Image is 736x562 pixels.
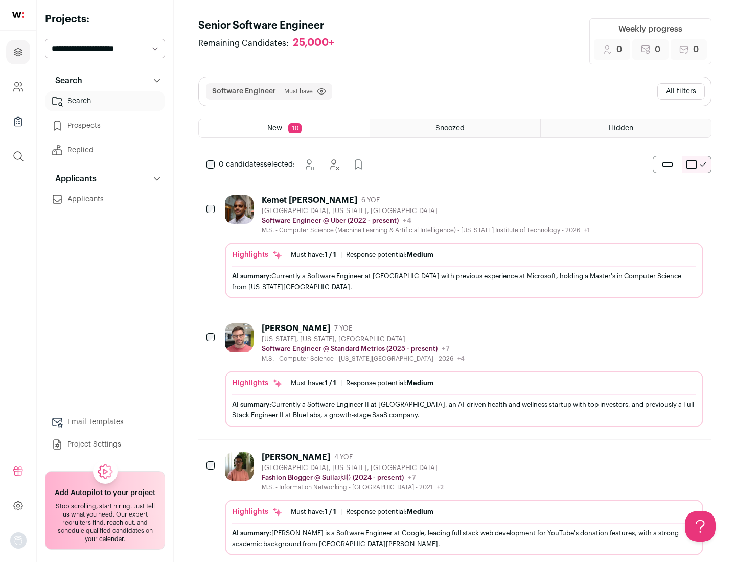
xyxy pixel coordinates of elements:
div: M.S. - Computer Science (Machine Learning & Artificial Intelligence) - [US_STATE] Institute of Te... [262,226,590,235]
span: Medium [407,508,433,515]
p: Fashion Blogger @ Suila水啦 (2024 - present) [262,474,404,482]
img: ebffc8b94a612106133ad1a79c5dcc917f1f343d62299c503ebb759c428adb03.jpg [225,452,254,481]
button: Open dropdown [10,532,27,549]
p: Software Engineer @ Uber (2022 - present) [262,217,399,225]
button: Add to Prospects [348,154,369,175]
span: New [267,125,282,132]
div: [PERSON_NAME] [262,452,330,462]
a: Company Lists [6,109,30,134]
span: AI summary: [232,401,271,408]
h2: Projects: [45,12,165,27]
span: selected: [219,159,295,170]
a: Company and ATS Settings [6,75,30,99]
span: 4 YOE [334,453,353,461]
span: 7 YOE [334,324,352,333]
div: M.S. - Information Networking - [GEOGRAPHIC_DATA] - 2021 [262,483,444,491]
a: [PERSON_NAME] 4 YOE [GEOGRAPHIC_DATA], [US_STATE], [GEOGRAPHIC_DATA] Fashion Blogger @ Suila水啦 (2... [225,452,703,555]
div: Currently a Software Engineer II at [GEOGRAPHIC_DATA], an AI-driven health and wellness startup w... [232,399,696,420]
span: Snoozed [435,125,465,132]
div: Highlights [232,507,283,517]
a: Email Templates [45,412,165,432]
span: 1 / 1 [325,508,336,515]
span: 10 [288,123,302,133]
a: Applicants [45,189,165,209]
a: Replied [45,140,165,160]
div: Response potential: [346,508,433,516]
div: Stop scrolling, start hiring. Just tell us what you need. Our expert recruiters find, reach out, ... [52,502,158,543]
h1: Senior Software Engineer [198,18,344,33]
span: Medium [407,251,433,258]
a: Hidden [541,119,711,137]
span: +7 [442,345,450,353]
div: M.S. - Computer Science - [US_STATE][GEOGRAPHIC_DATA] - 2026 [262,355,465,363]
img: 92c6d1596c26b24a11d48d3f64f639effaf6bd365bf059bea4cfc008ddd4fb99.jpg [225,323,254,352]
button: Applicants [45,169,165,189]
div: Must have: [291,251,336,259]
span: 1 / 1 [325,380,336,386]
div: Response potential: [346,251,433,259]
img: wellfound-shorthand-0d5821cbd27db2630d0214b213865d53afaa358527fdda9d0ea32b1df1b89c2c.svg [12,12,24,18]
span: 0 [693,43,699,56]
span: Hidden [609,125,633,132]
span: +1 [584,227,590,233]
div: Must have: [291,379,336,387]
span: +4 [457,356,465,362]
div: Kemet [PERSON_NAME] [262,195,357,205]
span: Remaining Candidates: [198,37,289,50]
span: AI summary: [232,530,271,536]
h2: Add Autopilot to your project [55,488,155,498]
span: +2 [437,484,444,490]
img: 927442a7649886f10e33b6150e11c56b26abb7af887a5a1dd4d66526963a6550.jpg [225,195,254,224]
div: [GEOGRAPHIC_DATA], [US_STATE], [GEOGRAPHIC_DATA] [262,464,444,472]
span: Must have [284,87,313,96]
button: Search [45,71,165,91]
div: Highlights [232,378,283,388]
div: Highlights [232,250,283,260]
ul: | [291,379,433,387]
span: AI summary: [232,273,271,279]
a: Project Settings [45,434,165,455]
p: Search [49,75,82,87]
span: +7 [408,474,416,481]
ul: | [291,251,433,259]
a: Kemet [PERSON_NAME] 6 YOE [GEOGRAPHIC_DATA], [US_STATE], [GEOGRAPHIC_DATA] Software Engineer @ Ub... [225,195,703,298]
p: Software Engineer @ Standard Metrics (2025 - present) [262,345,438,353]
div: [US_STATE], [US_STATE], [GEOGRAPHIC_DATA] [262,335,465,343]
div: [PERSON_NAME] is a Software Engineer at Google, leading full stack web development for YouTube's ... [232,528,696,549]
button: Snooze [299,154,319,175]
button: All filters [657,83,705,100]
span: Medium [407,380,433,386]
a: Snoozed [370,119,540,137]
div: Response potential: [346,379,433,387]
img: nopic.png [10,532,27,549]
span: 6 YOE [361,196,380,204]
button: Hide [324,154,344,175]
div: Currently a Software Engineer at [GEOGRAPHIC_DATA] with previous experience at Microsoft, holding... [232,271,696,292]
span: 0 [655,43,660,56]
a: [PERSON_NAME] 7 YOE [US_STATE], [US_STATE], [GEOGRAPHIC_DATA] Software Engineer @ Standard Metric... [225,323,703,427]
p: Applicants [49,173,97,185]
div: Must have: [291,508,336,516]
div: [PERSON_NAME] [262,323,330,334]
iframe: Help Scout Beacon - Open [685,511,716,542]
ul: | [291,508,433,516]
a: Projects [6,40,30,64]
div: 25,000+ [293,37,334,50]
div: Weekly progress [618,23,682,35]
span: 1 / 1 [325,251,336,258]
span: 0 candidates [219,161,264,168]
div: [GEOGRAPHIC_DATA], [US_STATE], [GEOGRAPHIC_DATA] [262,207,590,215]
a: Add Autopilot to your project Stop scrolling, start hiring. Just tell us what you need. Our exper... [45,471,165,550]
a: Search [45,91,165,111]
a: Prospects [45,115,165,136]
span: +4 [403,217,411,224]
span: 0 [616,43,622,56]
button: Software Engineer [212,86,276,97]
